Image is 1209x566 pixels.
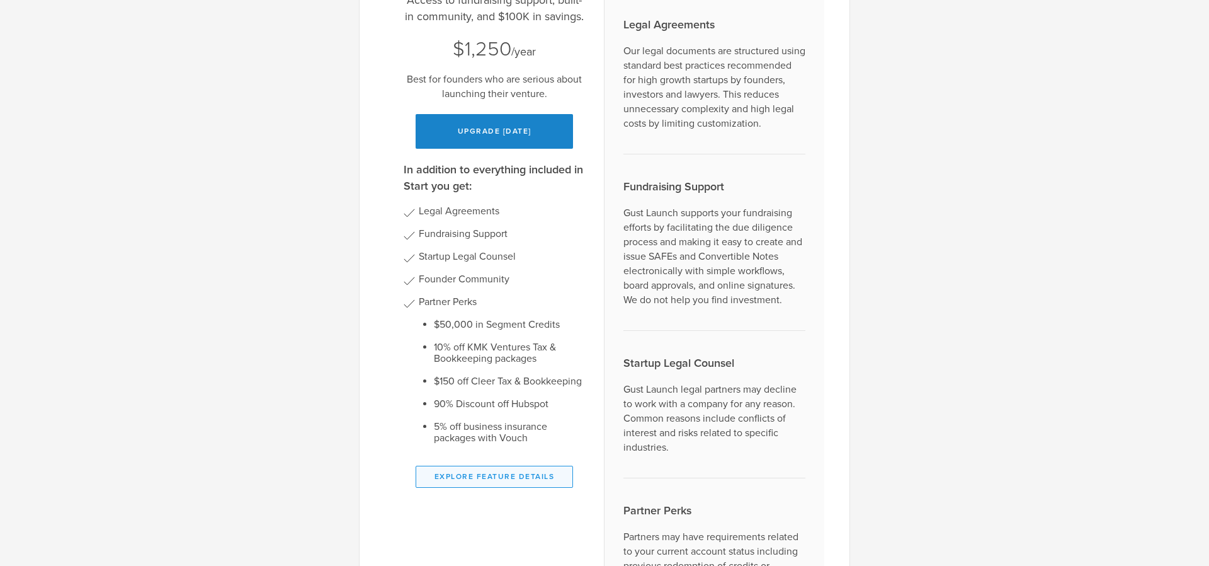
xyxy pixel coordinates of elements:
li: 10% off KMK Ventures Tax & Bookkeeping packages [434,342,585,364]
h3: Partner Perks [623,502,805,519]
p: Gust Launch legal partners may decline to work with a company for any reason. Common reasons incl... [623,383,805,455]
h3: Legal Agreements [623,16,805,33]
h3: Startup Legal Counsel [623,355,805,371]
li: Startup Legal Counsel [419,251,585,262]
li: Legal Agreements [419,205,585,217]
li: 5% off business insurance packages with Vouch [434,421,585,444]
h3: In addition to everything included in Start you get: [404,161,585,194]
h3: Fundraising Support [623,178,805,195]
p: Our legal documents are structured using standard best practices recommended for high growth star... [623,44,805,131]
li: $150 off Cleer Tax & Bookkeeping [434,376,585,387]
p: Gust Launch supports your fundraising efforts by facilitating the due diligence process and makin... [623,206,805,308]
span: $1,250 [453,37,511,61]
li: 90% Discount off Hubspot [434,398,585,410]
iframe: Chat Widget [1146,505,1209,566]
div: /year [404,36,585,62]
li: Partner Perks [419,296,585,444]
li: Fundraising Support [419,228,585,240]
p: Best for founders who are serious about launching their venture. [404,72,585,101]
button: Explore Feature Details [416,466,573,488]
li: $50,000 in Segment Credits [434,319,585,330]
button: Upgrade [DATE] [416,114,573,149]
li: Founder Community [419,274,585,285]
